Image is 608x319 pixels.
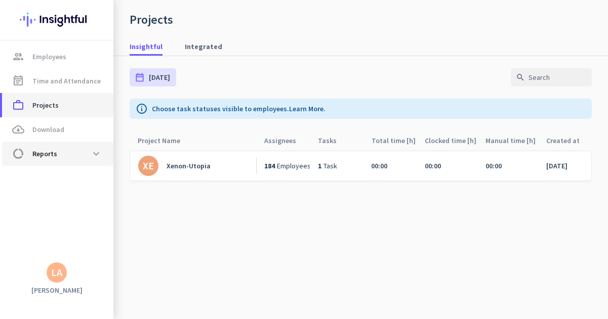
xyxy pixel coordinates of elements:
[12,99,24,111] i: work_outline
[546,133,592,148] div: Created at
[12,123,24,135] i: cloud_download
[425,161,441,170] span: 00:00
[264,133,308,148] div: Assignees
[149,72,170,82] span: [DATE]
[2,44,113,69] a: groupEmployees
[546,161,568,170] div: [DATE]
[87,145,105,163] button: expand_more
[371,161,387,170] span: 00:00
[425,133,477,148] div: Clocked time [h]
[136,103,148,115] i: info
[12,75,24,87] i: event_note
[485,133,538,148] div: Manual time [h]
[185,41,222,52] span: Integrated
[318,133,349,148] div: Tasks
[130,41,163,52] span: Insightful
[138,156,256,176] a: XEXenon-Utopia
[485,161,502,170] span: 00:00
[2,93,113,117] a: work_outlineProjects
[32,123,64,135] span: Download
[130,12,173,27] div: Projects
[277,161,311,170] span: Employees
[289,104,326,113] a: Learn More.
[372,133,417,148] div: Total time [h]
[135,72,145,82] i: date_range
[32,148,57,160] span: Reports
[32,51,66,63] span: Employees
[32,99,59,111] span: Projects
[12,51,24,63] i: group
[2,117,113,142] a: cloud_downloadDownload
[318,161,321,170] span: 1
[32,75,101,87] span: Time and Attendance
[264,161,275,170] span: 184
[2,69,113,93] a: event_noteTime and Attendance
[143,161,154,171] div: XE
[51,267,62,278] div: LA
[167,161,211,170] div: Xenon-Utopia
[511,68,592,86] input: Search
[516,73,525,82] i: search
[152,104,326,114] p: Choose task statuses visible to employees.
[12,148,24,160] i: data_usage
[2,142,113,166] a: data_usageReportsexpand_more
[323,161,337,170] span: Task
[138,133,192,148] div: Project Name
